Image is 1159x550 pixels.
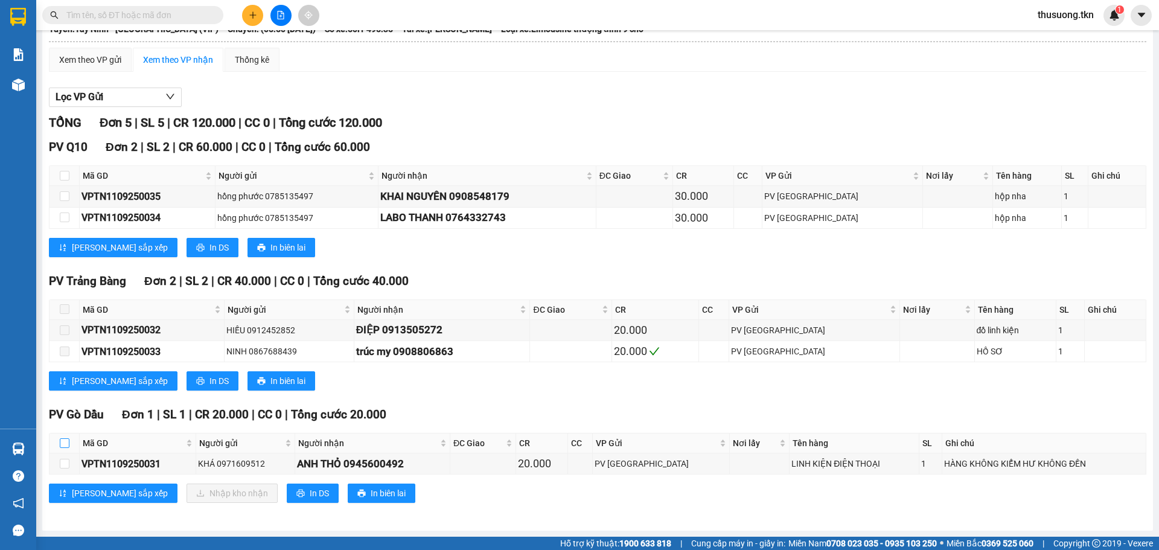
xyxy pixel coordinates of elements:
button: printerIn biên lai [247,238,315,257]
span: Lọc VP Gửi [56,89,103,104]
div: PV [GEOGRAPHIC_DATA] [731,345,898,358]
span: 1 [1117,5,1122,14]
span: | [1042,537,1044,550]
span: sort-ascending [59,489,67,499]
span: Đơn 2 [106,140,138,154]
span: Miền Bắc [947,537,1033,550]
span: In biên lai [270,374,305,388]
th: CC [568,433,592,453]
span: | [179,274,182,288]
span: | [157,408,160,421]
span: ĐC Giao [453,436,503,450]
div: Xem theo VP gửi [59,53,121,66]
span: In DS [310,487,329,500]
span: Nơi lấy [733,436,777,450]
span: printer [196,377,205,386]
div: VPTN1109250035 [81,189,213,204]
span: | [141,140,144,154]
span: | [285,408,288,421]
th: CC [699,300,729,320]
span: | [167,115,170,130]
button: caret-down [1131,5,1152,26]
span: ĐC Giao [599,169,660,182]
div: đồ linh kiện [977,324,1054,337]
div: 1 [921,457,940,470]
div: LINH KIỆN ĐIỆN THOẠI [791,457,917,470]
th: Ghi chú [1085,300,1146,320]
span: SL 5 [141,115,164,130]
span: PV Trảng Bàng [49,274,126,288]
td: PV Tây Ninh [729,320,900,341]
span: printer [196,243,205,253]
span: ⚪️ [940,541,943,546]
span: copyright [1092,539,1100,548]
span: Người nhận [357,303,518,316]
span: PV Q10 [49,140,88,154]
div: PV [GEOGRAPHIC_DATA] [764,211,921,225]
td: VPTN1109250032 [80,320,225,341]
div: HÀNG KHÔNG KIỂM HƯ KHÔNG ĐỀN [944,457,1144,470]
span: CC 0 [241,140,266,154]
th: SL [1056,300,1085,320]
span: Đơn 1 [122,408,154,421]
span: notification [13,497,24,509]
div: 1 [1058,324,1082,337]
img: solution-icon [12,48,25,61]
span: Người nhận [298,436,438,450]
span: question-circle [13,470,24,482]
span: | [238,115,241,130]
span: CR 60.000 [179,140,232,154]
div: LABO THANH 0764332743 [380,209,593,226]
span: CC 0 [244,115,270,130]
div: trúc my 0908806863 [356,344,528,360]
span: CC 0 [280,274,304,288]
button: printerIn DS [187,238,238,257]
div: Thống kê [235,53,269,66]
td: PV Tây Ninh [729,341,900,362]
span: [PERSON_NAME] sắp xếp [72,241,168,254]
td: PV Tây Ninh [593,453,730,475]
div: 1 [1064,211,1086,225]
span: Người nhận [382,169,583,182]
span: | [211,274,214,288]
span: CR 20.000 [195,408,249,421]
button: aim [298,5,319,26]
th: Tên hàng [790,433,919,453]
input: Tìm tên, số ĐT hoặc mã đơn [66,8,209,22]
th: Ghi chú [1088,166,1146,186]
img: logo-vxr [10,8,26,26]
div: hộp nha [995,190,1059,203]
span: | [235,140,238,154]
span: In DS [209,241,229,254]
td: VPTN1109250034 [80,208,216,229]
span: Nơi lấy [926,169,980,182]
button: printerIn DS [187,371,238,391]
span: VP Gửi [596,436,717,450]
span: PV Gò Dầu [49,408,104,421]
div: Xem theo VP nhận [143,53,213,66]
span: | [135,115,138,130]
span: check [649,346,660,357]
span: Nơi lấy [903,303,962,316]
span: file-add [276,11,285,19]
img: icon-new-feature [1109,10,1120,21]
span: aim [304,11,313,19]
sup: 1 [1116,5,1124,14]
button: downloadNhập kho nhận [187,484,278,503]
span: ĐC Giao [533,303,599,316]
button: plus [242,5,263,26]
div: hộp nha [995,211,1059,225]
span: | [269,140,272,154]
span: | [173,140,176,154]
div: 1 [1064,190,1086,203]
div: 30.000 [675,209,732,226]
img: warehouse-icon [12,78,25,91]
td: PV Tây Ninh [762,186,923,207]
span: | [273,115,276,130]
span: sort-ascending [59,377,67,386]
span: Tổng cước 120.000 [279,115,382,130]
div: 1 [1058,345,1082,358]
span: SL 2 [185,274,208,288]
div: KHAI NGUYÊN 0908548179 [380,188,593,205]
button: printerIn DS [287,484,339,503]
